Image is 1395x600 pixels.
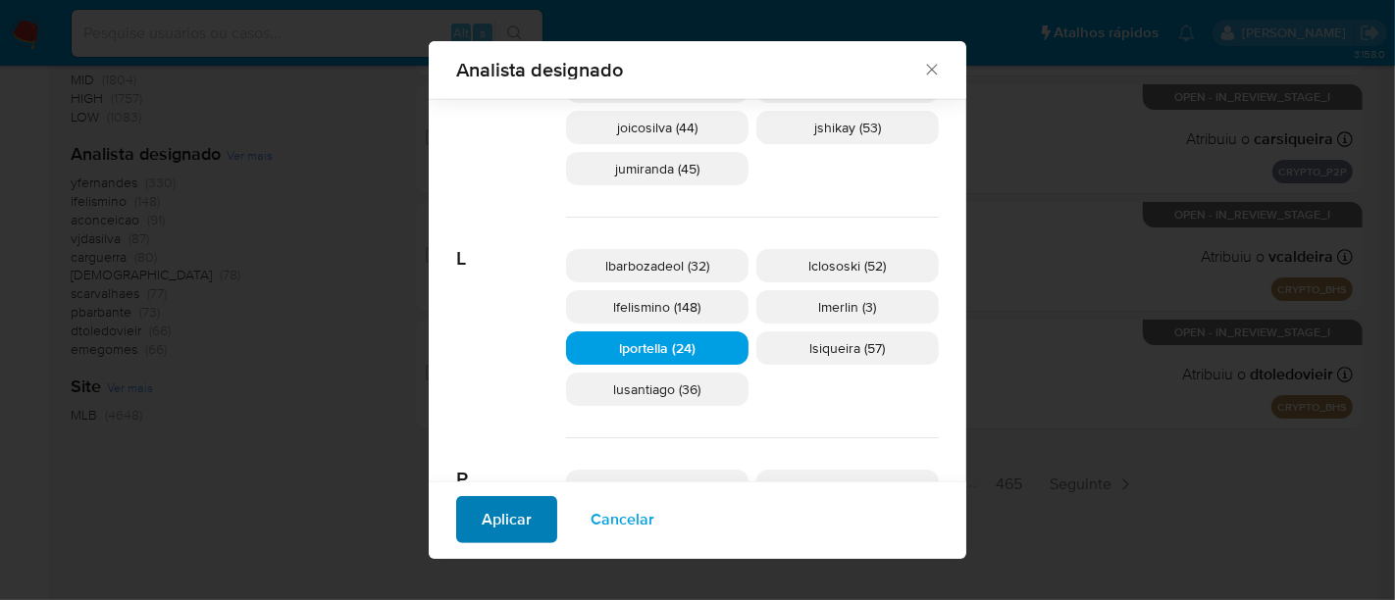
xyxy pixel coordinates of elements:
[813,476,882,496] span: pparelo (16)
[456,496,557,543] button: Aplicar
[922,60,940,77] button: Fechar
[566,152,749,185] div: jumiranda (45)
[814,118,881,137] span: jshikay (53)
[565,496,680,543] button: Cancelar
[456,438,566,491] span: P
[619,338,696,358] span: lportella (24)
[614,476,700,496] span: pbarbante (73)
[566,290,749,324] div: lfelismino (148)
[810,338,886,358] span: lsiqueira (57)
[566,249,749,282] div: lbarbozadeol (32)
[566,331,749,365] div: lportella (24)
[615,159,699,178] span: jumiranda (45)
[605,256,709,275] span: lbarbozadeol (32)
[614,379,701,399] span: lusantiago (36)
[456,60,922,79] span: Analista designado
[456,218,566,271] span: L
[756,111,939,144] div: jshikay (53)
[591,498,654,541] span: Cancelar
[617,118,697,137] span: joicosilva (44)
[756,249,939,282] div: lclososki (52)
[566,373,749,406] div: lusantiago (36)
[809,256,887,275] span: lclososki (52)
[566,111,749,144] div: joicosilva (44)
[482,498,532,541] span: Aplicar
[566,470,749,503] div: pbarbante (73)
[819,297,877,317] span: lmerlin (3)
[756,290,939,324] div: lmerlin (3)
[756,470,939,503] div: pparelo (16)
[756,331,939,365] div: lsiqueira (57)
[614,297,701,317] span: lfelismino (148)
